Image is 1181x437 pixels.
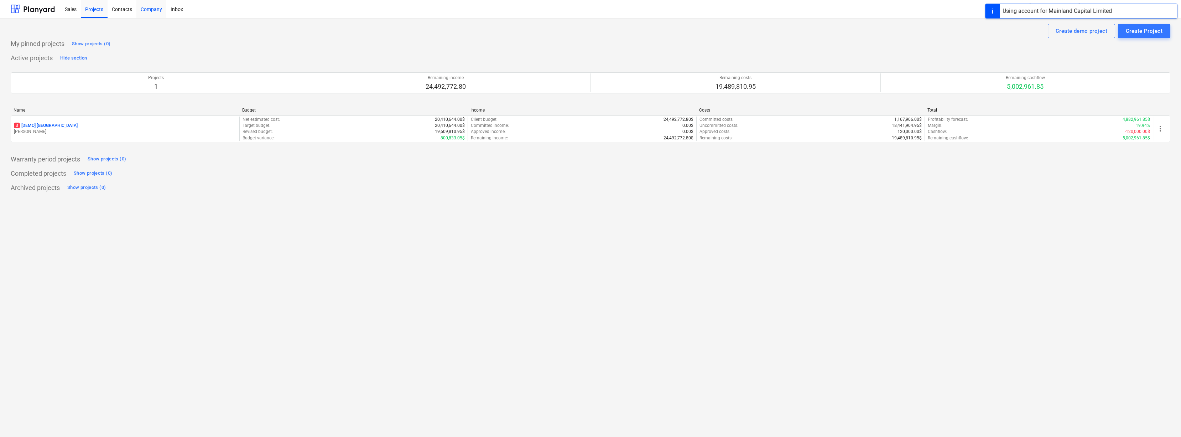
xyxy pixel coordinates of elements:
p: 120,000.00$ [898,129,922,135]
div: 3[DEMO] [GEOGRAPHIC_DATA][PERSON_NAME] [14,123,236,135]
button: Show projects (0) [70,38,112,50]
p: 1 [148,82,164,91]
button: Create Project [1118,24,1170,38]
p: Uncommitted costs : [699,123,738,129]
div: Total [927,108,1150,113]
p: Committed costs : [699,117,734,123]
p: 20,410,644.00$ [435,117,465,123]
div: Costs [699,108,922,113]
div: Show projects (0) [74,169,112,178]
p: 24,492,772.80$ [664,117,693,123]
p: Remaining income : [471,135,508,141]
p: 19,489,810.95 [716,82,756,91]
p: [DEMO] [GEOGRAPHIC_DATA] [14,123,78,129]
p: 24,492,772.80 [426,82,466,91]
div: Using account for Mainland Capital Limited [1003,7,1112,15]
p: 18,441,904.95$ [892,123,922,129]
div: Hide section [60,54,87,62]
p: Client budget : [471,117,498,123]
span: 3 [14,123,20,128]
iframe: Chat Widget [1145,403,1181,437]
p: My pinned projects [11,40,64,48]
p: Remaining cashflow [1006,75,1045,81]
div: Name [14,108,236,113]
div: Income [470,108,693,113]
p: Remaining costs [716,75,756,81]
p: 0.00$ [682,123,693,129]
div: Show projects (0) [67,184,106,192]
p: [PERSON_NAME] [14,129,236,135]
span: more_vert [1156,124,1165,133]
p: Cashflow : [928,129,947,135]
p: 1,167,906.00$ [894,117,922,123]
div: Show projects (0) [72,40,110,48]
p: 800,833.05$ [441,135,465,141]
p: Net estimated cost : [243,117,280,123]
button: Show projects (0) [72,168,114,179]
div: Show projects (0) [88,155,126,163]
p: 5,002,961.85 [1006,82,1045,91]
p: -120,000.00$ [1125,129,1150,135]
div: Create Project [1126,26,1162,36]
p: Target budget : [243,123,270,129]
p: 0.00$ [682,129,693,135]
button: Show projects (0) [66,182,108,194]
p: Remaining cashflow : [928,135,968,141]
p: Committed income : [471,123,509,129]
p: Completed projects [11,169,66,178]
p: 4,882,961.85$ [1123,117,1150,123]
p: Remaining income [426,75,466,81]
p: Remaining costs : [699,135,733,141]
button: Hide section [58,52,89,64]
p: Revised budget : [243,129,273,135]
button: Create demo project [1048,24,1115,38]
p: 19,489,810.95$ [892,135,922,141]
p: Approved income : [471,129,506,135]
p: 19.94% [1136,123,1150,129]
div: Create demo project [1056,26,1107,36]
div: Budget [242,108,465,113]
p: Profitability forecast : [928,117,968,123]
p: Active projects [11,54,53,62]
p: Archived projects [11,184,60,192]
p: Budget variance : [243,135,275,141]
p: 19,609,810.95$ [435,129,465,135]
p: 5,002,961.85$ [1123,135,1150,141]
p: 20,410,644.00$ [435,123,465,129]
p: Approved costs : [699,129,730,135]
p: Margin : [928,123,942,129]
button: Show projects (0) [86,154,128,165]
p: 24,492,772.80$ [664,135,693,141]
p: Warranty period projects [11,155,80,164]
p: Projects [148,75,164,81]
